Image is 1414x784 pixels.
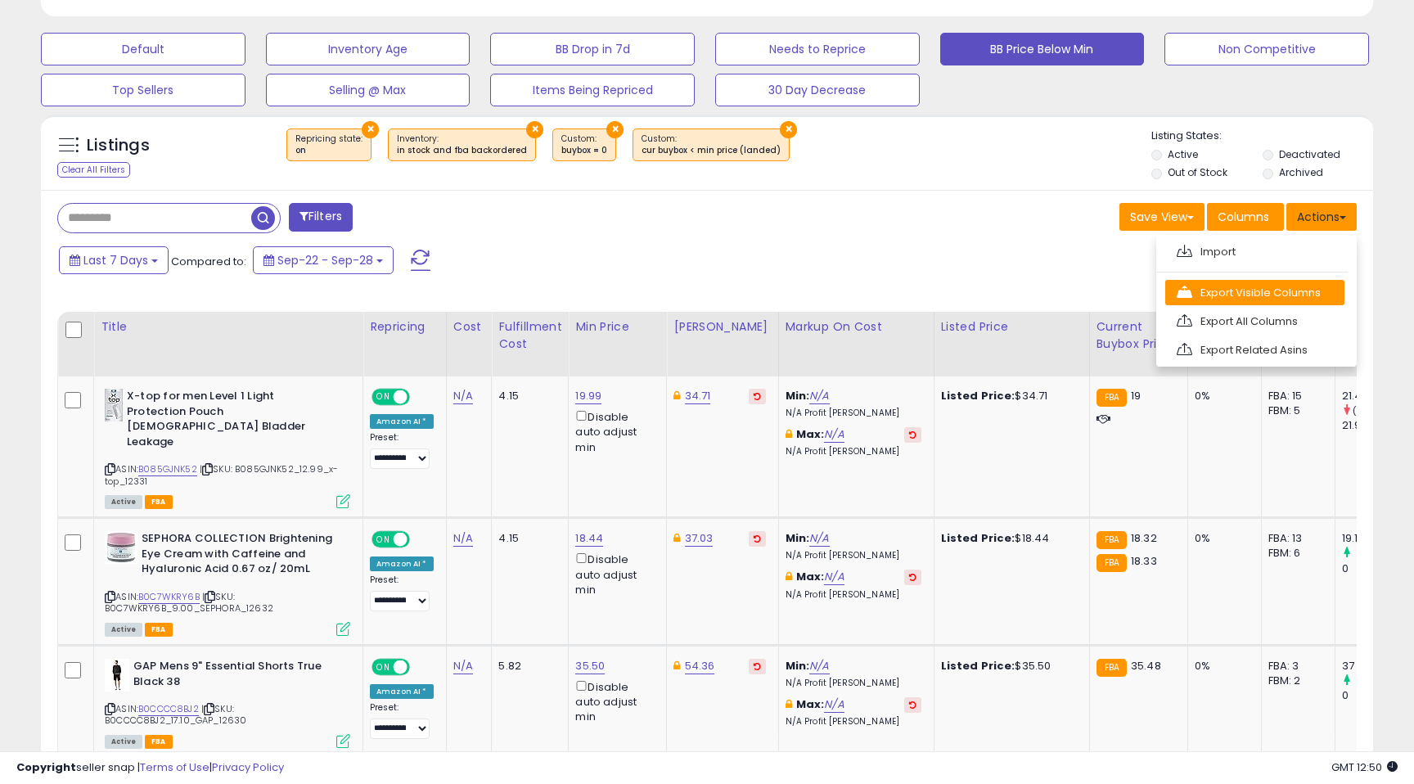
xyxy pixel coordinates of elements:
a: 37.03 [685,530,714,547]
a: N/A [824,696,844,713]
div: Title [101,318,356,336]
span: ON [373,660,394,674]
span: Compared to: [171,254,246,269]
span: Columns [1218,209,1269,225]
span: All listings currently available for purchase on Amazon [105,735,142,749]
div: Amazon AI * [370,684,434,699]
div: [PERSON_NAME] [673,318,771,336]
span: Inventory : [397,133,527,157]
div: $34.71 [941,389,1077,403]
button: × [526,121,543,138]
a: Export Related Asins [1165,337,1344,363]
b: Min: [786,658,810,674]
p: N/A Profit [PERSON_NAME] [786,550,921,561]
a: B085GJNK52 [138,462,197,476]
small: (-2.37%) [1353,404,1392,417]
button: BB Drop in 7d [490,33,695,65]
button: BB Price Below Min [940,33,1145,65]
span: | SKU: B085GJNK52_12.99_x-top_12331 [105,462,338,487]
p: Listing States: [1151,128,1372,144]
small: FBA [1097,531,1127,549]
button: × [362,121,379,138]
button: Default [41,33,245,65]
strong: Copyright [16,759,76,775]
label: Archived [1279,165,1323,179]
span: 2025-10-6 12:50 GMT [1331,759,1398,775]
div: Preset: [370,574,434,611]
div: buybox = 0 [561,145,607,156]
div: Amazon AI * [370,414,434,429]
div: Disable auto adjust min [575,408,654,455]
h5: Listings [87,134,150,157]
div: Disable auto adjust min [575,678,654,725]
a: N/A [453,388,473,404]
div: 19.17 [1342,531,1408,546]
button: Columns [1207,203,1284,231]
label: Deactivated [1279,147,1340,161]
div: Cost [453,318,485,336]
a: 18.44 [575,530,603,547]
p: N/A Profit [PERSON_NAME] [786,408,921,419]
div: 0 [1342,688,1408,703]
b: Max: [796,426,825,442]
a: Export Visible Columns [1165,280,1344,305]
div: Preset: [370,702,434,739]
div: 0 [1342,561,1408,576]
a: N/A [809,530,829,547]
a: N/A [453,530,473,547]
span: FBA [145,735,173,749]
label: Active [1168,147,1198,161]
div: Amazon AI * [370,556,434,571]
button: Items Being Repriced [490,74,695,106]
span: Repricing state : [295,133,363,157]
div: 0% [1195,531,1249,546]
b: Min: [786,530,810,546]
button: 30 Day Decrease [715,74,920,106]
b: X-top for men Level 1 Light Protection Pouch [DEMOGRAPHIC_DATA] Bladder Leakage [127,389,326,453]
small: FBA [1097,554,1127,572]
p: N/A Profit [PERSON_NAME] [786,716,921,728]
div: FBM: 5 [1268,403,1322,418]
a: 54.36 [685,658,715,674]
div: Current Buybox Price [1097,318,1181,353]
a: N/A [809,658,829,674]
span: ON [373,390,394,404]
span: OFF [408,533,434,547]
div: FBM: 2 [1268,674,1322,688]
button: Filters [289,203,353,232]
img: 41bFeZ4ZvML._SL40_.jpg [105,389,123,421]
div: Markup on Cost [786,318,927,336]
button: Top Sellers [41,74,245,106]
b: Listed Price: [941,388,1015,403]
button: Needs to Reprice [715,33,920,65]
div: Fulfillment Cost [498,318,561,353]
div: Clear All Filters [57,162,130,178]
div: Repricing [370,318,439,336]
span: ON [373,533,394,547]
a: N/A [824,426,844,443]
b: Max: [796,696,825,712]
div: $35.50 [941,659,1077,674]
span: | SKU: B0CCCC8BJ2_17.10_GAP_12630 [105,702,246,727]
span: All listings currently available for purchase on Amazon [105,495,142,509]
button: Selling @ Max [266,74,471,106]
a: N/A [824,569,844,585]
a: Import [1165,239,1344,264]
a: N/A [809,388,829,404]
span: All listings currently available for purchase on Amazon [105,623,142,637]
span: OFF [408,390,434,404]
div: Preset: [370,432,434,469]
label: Out of Stock [1168,165,1227,179]
p: N/A Profit [PERSON_NAME] [786,678,921,689]
img: 318xEm8SVlL._SL40_.jpg [105,659,129,692]
th: The percentage added to the cost of goods (COGS) that forms the calculator for Min & Max prices. [778,312,934,376]
div: 21.93 [1342,418,1408,433]
span: FBA [145,623,173,637]
div: 0% [1195,659,1249,674]
span: 35.48 [1131,658,1161,674]
a: B0CCCC8BJ2 [138,702,199,716]
button: Actions [1286,203,1357,231]
p: N/A Profit [PERSON_NAME] [786,446,921,457]
div: FBA: 3 [1268,659,1322,674]
a: 35.50 [575,658,605,674]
